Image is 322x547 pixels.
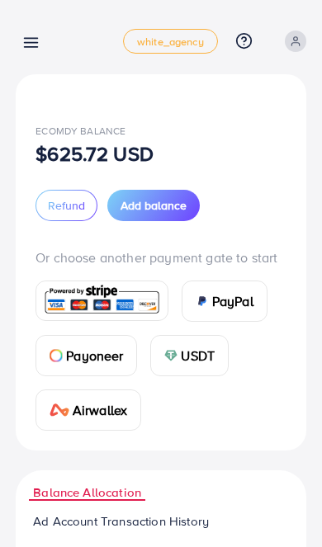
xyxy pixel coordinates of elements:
[121,197,187,214] span: Add balance
[123,29,218,54] a: white_agency
[164,349,178,362] img: card
[33,512,209,530] span: Ad Account Transaction History
[36,281,168,321] a: card
[252,473,310,535] iframe: Chat
[48,197,85,214] span: Refund
[41,283,163,318] img: card
[196,295,209,308] img: card
[36,124,125,138] span: Ecomdy Balance
[36,190,97,221] button: Refund
[50,349,63,362] img: card
[36,248,286,267] p: Or choose another payment gate to start
[181,346,215,365] span: USDT
[33,483,141,502] span: Balance Allocation
[50,403,69,417] img: card
[182,281,268,322] a: cardPayPal
[150,335,229,376] a: cardUSDT
[36,389,141,431] a: cardAirwallex
[66,346,123,365] span: Payoneer
[73,400,127,420] span: Airwallex
[107,190,200,221] button: Add balance
[212,291,253,311] span: PayPal
[36,144,154,163] p: $625.72 USD
[137,36,204,47] span: white_agency
[36,335,137,376] a: cardPayoneer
